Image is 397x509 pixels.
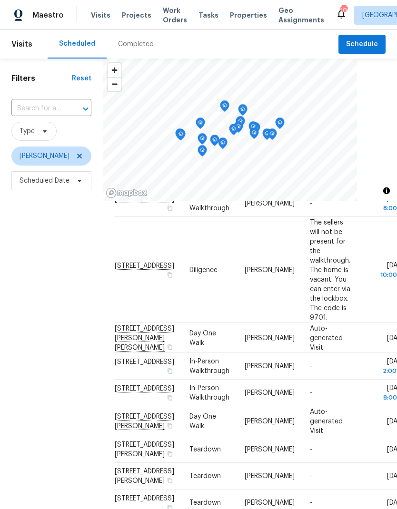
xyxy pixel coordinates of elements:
button: Zoom in [108,63,121,77]
div: Map marker [220,100,229,115]
button: Schedule [338,35,386,54]
span: Scheduled Date [20,176,69,186]
button: Copy Address [166,421,174,430]
div: Map marker [210,135,219,149]
span: Teardown [189,499,221,506]
span: Day One Walk [189,413,216,429]
span: - [310,446,312,453]
span: Maestro [32,10,64,20]
div: Reset [72,74,91,83]
div: 109 [340,6,347,15]
span: [PERSON_NAME] [245,473,295,480]
div: Map marker [275,117,285,132]
span: [PERSON_NAME] [245,200,295,207]
span: Auto-generated Visit [310,408,343,434]
span: Visits [11,34,32,55]
a: Mapbox homepage [106,187,148,198]
button: Copy Address [166,270,174,279]
span: [PERSON_NAME] [245,499,295,506]
span: In-Person Walkthrough [189,358,229,374]
div: Map marker [196,117,205,132]
span: [PERSON_NAME] [20,151,69,161]
span: [PERSON_NAME] [245,363,295,370]
canvas: Map [103,59,357,201]
span: [STREET_ADDRESS] [115,359,174,365]
div: Map marker [249,127,259,142]
span: Type [20,127,35,136]
span: [STREET_ADDRESS] [115,495,174,502]
span: Tasks [198,12,218,19]
div: Map marker [198,145,207,160]
span: - [310,499,312,506]
span: Teardown [189,473,221,480]
span: [PERSON_NAME] [245,418,295,424]
button: Copy Address [166,204,174,213]
div: Map marker [198,133,207,148]
span: Visits [91,10,110,20]
span: [STREET_ADDRESS][PERSON_NAME] [115,468,174,484]
div: Map marker [229,124,238,138]
span: Auto-generated Visit [310,325,343,351]
span: Teardown [189,446,221,453]
div: Map marker [238,104,248,119]
span: - [310,363,312,370]
span: [PERSON_NAME] [245,266,295,273]
span: The sellers will not be present for the walkthrough. The home is vacant. You can enter via the lo... [310,219,350,321]
span: In-Person Walkthrough [189,385,229,401]
span: [STREET_ADDRESS][PERSON_NAME] [115,441,174,458]
span: [PERSON_NAME] [245,446,295,453]
div: Map marker [236,116,245,131]
span: Geo Assignments [278,6,324,25]
div: Map marker [268,128,277,143]
div: Map marker [176,129,186,144]
button: Zoom out [108,77,121,91]
h1: Filters [11,74,72,83]
button: Open [79,102,92,116]
button: Copy Address [166,367,174,375]
span: Schedule [346,39,378,50]
div: Map marker [218,137,228,152]
span: Properties [230,10,267,20]
button: Copy Address [166,476,174,485]
div: Map marker [175,128,185,143]
span: Day One Walk [189,330,216,346]
span: [PERSON_NAME] [245,334,295,341]
span: Diligence [189,266,218,273]
button: Toggle attribution [381,185,392,196]
span: In-Person Walkthrough [189,196,229,212]
button: Copy Address [166,343,174,351]
span: Projects [122,10,151,20]
button: Copy Address [166,450,174,458]
span: [PERSON_NAME] [245,390,295,396]
div: Map marker [262,128,272,143]
div: Completed [118,39,154,49]
span: Work Orders [163,6,187,25]
div: Scheduled [59,39,95,49]
span: - [310,473,312,480]
span: Toggle attribution [384,186,389,196]
button: Copy Address [166,393,174,402]
span: Zoom out [108,78,121,91]
span: - [310,200,312,207]
div: Map marker [248,121,258,136]
div: Map marker [234,121,243,136]
input: Search for an address... [11,101,65,116]
span: - [310,390,312,396]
